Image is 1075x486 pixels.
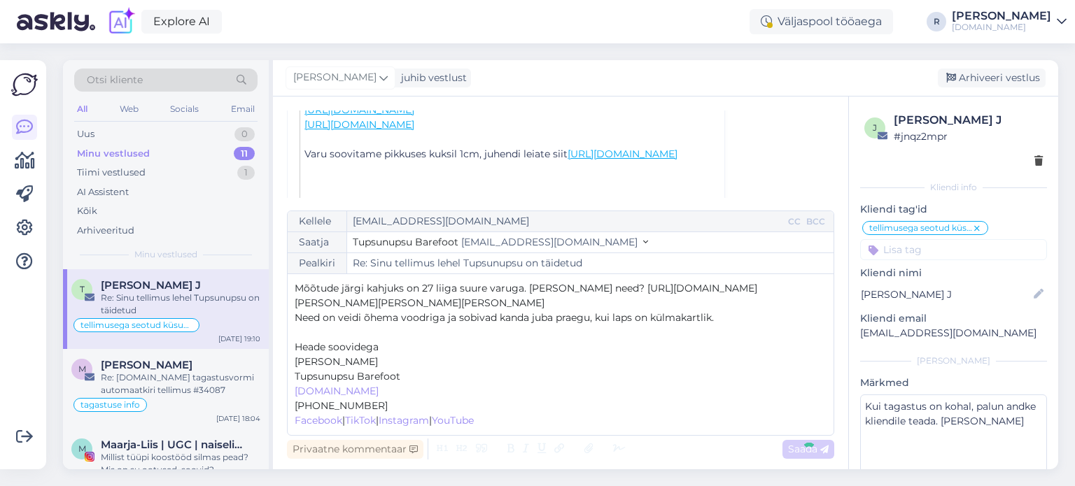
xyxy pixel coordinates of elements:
div: Re: [DOMAIN_NAME] tagastusvormi automaatkiri tellimus #34087 [101,371,260,396]
span: Otsi kliente [87,73,143,87]
div: Väljaspool tööaega [750,9,893,34]
a: Explore AI [141,10,222,34]
p: Kliendi tag'id [860,202,1047,217]
div: Email [228,100,258,118]
a: [URL][DOMAIN_NAME] [304,103,414,116]
div: Minu vestlused [77,147,150,161]
span: Varu soovitame pikkuses kuksil 1cm, juhendi leiate siit [304,148,677,160]
span: M [78,364,86,374]
div: [DOMAIN_NAME] [952,22,1051,33]
p: [EMAIL_ADDRESS][DOMAIN_NAME] [860,326,1047,341]
span: T [80,284,85,294]
div: Tiimi vestlused [77,166,146,180]
p: Kliendi nimi [860,266,1047,280]
input: Lisa nimi [861,287,1031,302]
span: tellimusega seotud küsumus [869,224,972,232]
div: Millist tüüpi koostööd silmas pead? Mis on su ootused, soovid? [101,451,260,476]
span: [PERSON_NAME] [293,70,377,85]
div: [PERSON_NAME] [860,355,1047,367]
span: Minu vestlused [134,248,197,261]
span: Teele J [101,279,201,292]
span: tagastuse info [80,401,140,409]
div: 11 [234,147,255,161]
div: [PERSON_NAME] J [894,112,1043,129]
span: tellimusega seotud küsumus [80,321,192,329]
span: M [78,443,86,454]
div: [PERSON_NAME] [952,10,1051,22]
div: [DATE] 19:10 [218,334,260,344]
div: Re: Sinu tellimus lehel Tupsunupsu on täidetud [101,292,260,317]
img: Askly Logo [11,71,38,98]
div: [DATE] 18:04 [216,413,260,424]
span: Martynas Markvaldas [101,359,192,371]
div: 1 [237,166,255,180]
a: [URL][DOMAIN_NAME] [568,148,677,160]
p: Märkmed [860,376,1047,390]
div: Arhiveeritud [77,224,134,238]
div: All [74,100,90,118]
div: R [927,12,946,31]
span: Maarja-Liis | UGC | naiselikkus | tervis | ilu | reisimine [101,438,246,451]
span: j [873,122,877,133]
img: explore-ai [106,7,136,36]
div: Kõik [77,204,97,218]
a: [PERSON_NAME][DOMAIN_NAME] [952,10,1067,33]
a: [URL][DOMAIN_NAME] [304,118,414,131]
div: # jnqz2mpr [894,129,1043,144]
div: AI Assistent [77,185,129,199]
div: juhib vestlust [395,71,467,85]
div: Uus [77,127,94,141]
div: 0 [234,127,255,141]
div: Kliendi info [860,181,1047,194]
div: Socials [167,100,202,118]
div: Arhiveeri vestlus [938,69,1046,87]
p: Kliendi email [860,311,1047,326]
div: Web [117,100,141,118]
input: Lisa tag [860,239,1047,260]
